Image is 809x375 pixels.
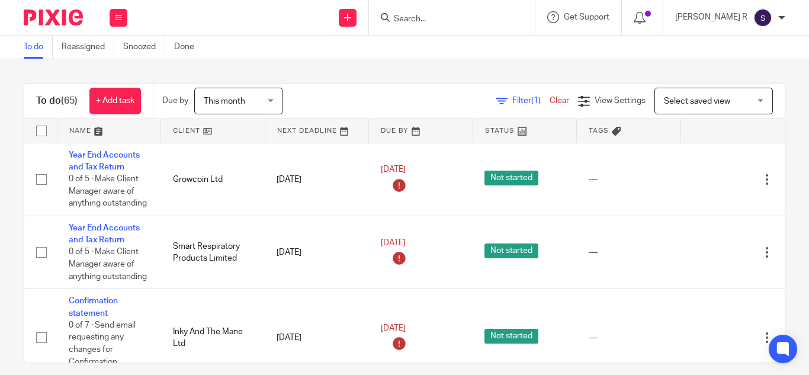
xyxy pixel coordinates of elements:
span: [DATE] [381,324,406,332]
a: Clear [550,97,569,105]
span: Get Support [564,13,609,21]
td: Growcoin Ltd [161,143,265,216]
input: Search [393,14,499,25]
h1: To do [36,95,78,107]
span: Not started [484,329,538,344]
span: Not started [484,171,538,185]
span: This month [204,97,245,105]
div: --- [589,332,669,344]
a: Snoozed [123,36,165,59]
td: Smart Respiratory Products Limited [161,216,265,289]
img: svg%3E [753,8,772,27]
span: Tags [589,127,609,134]
a: Reassigned [62,36,114,59]
span: 0 of 5 · Make Client Manager aware of anything outstanding [69,248,147,281]
span: (65) [61,96,78,105]
td: [DATE] [265,216,369,289]
a: Done [174,36,203,59]
a: Confirmation statement [69,297,118,317]
td: [DATE] [265,143,369,216]
span: Select saved view [664,97,730,105]
img: Pixie [24,9,83,25]
span: Filter [512,97,550,105]
div: --- [589,246,669,258]
a: Year End Accounts and Tax Return [69,151,140,171]
div: --- [589,174,669,185]
p: Due by [162,95,188,107]
a: Year End Accounts and Tax Return [69,224,140,244]
a: + Add task [89,88,141,114]
p: [PERSON_NAME] R [675,11,747,23]
span: (1) [531,97,541,105]
span: Not started [484,243,538,258]
span: 0 of 5 · Make Client Manager aware of anything outstanding [69,175,147,207]
span: [DATE] [381,239,406,247]
a: To do [24,36,53,59]
span: View Settings [595,97,646,105]
span: [DATE] [381,166,406,174]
